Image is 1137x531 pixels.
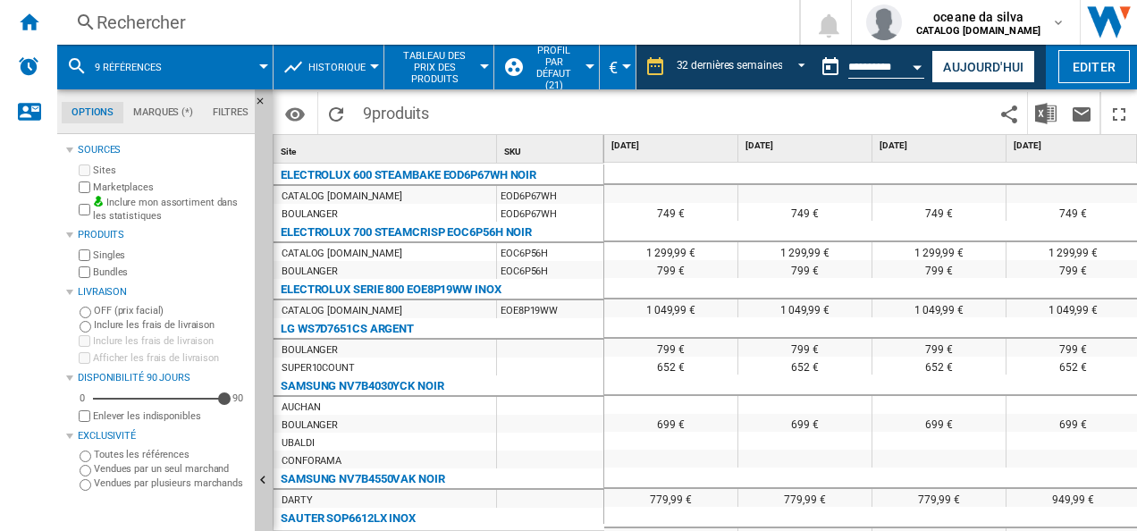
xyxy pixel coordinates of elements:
input: Inclure mon assortiment dans les statistiques [79,198,90,221]
span: [DATE] [1014,139,1136,152]
span: Tableau des prix des produits [393,50,476,85]
button: € [609,45,627,89]
md-tab-item: Filtres [203,102,258,123]
button: Options [277,97,313,130]
button: Editer [1058,50,1130,83]
span: [DATE] [745,139,868,152]
input: Vendues par un seul marchand [80,465,91,476]
div: DARTY [282,492,313,510]
div: Exclusivité [78,429,248,443]
div: SAMSUNG NV7B4550VAK NOIR [281,468,445,490]
div: CATALOG [DOMAIN_NAME] [282,302,402,320]
div: Historique [282,45,375,89]
div: EOC6P56H [497,243,603,261]
button: md-calendar [813,49,848,85]
label: Inclure mon assortiment dans les statistiques [93,196,248,223]
div: 749 € [604,203,737,221]
md-slider: Disponibilité [93,390,224,408]
div: BOULANGER [282,341,338,359]
div: 749 € [738,203,872,221]
div: BOULANGER [282,417,338,434]
label: Sites [93,164,248,177]
div: 9 références [66,45,264,89]
div: CATALOG [DOMAIN_NAME] [282,245,402,263]
div: CONFORAMA [282,452,341,470]
input: Toutes les références [80,451,91,462]
input: Afficher les frais de livraison [79,352,90,364]
div: Sort None [501,135,603,163]
span: [DATE] [880,139,1002,152]
div: SKU Sort None [501,135,603,163]
div: 799 € [604,339,737,357]
input: Singles [79,249,90,261]
button: Recharger [318,92,354,134]
label: Vendues par plusieurs marchands [94,476,248,490]
div: 779,99 € [738,489,872,507]
span: Profil par défaut (21) [527,45,580,91]
div: SUPER10COUNT [282,359,355,377]
input: Inclure les frais de livraison [80,321,91,333]
button: Plein écran [1101,92,1137,134]
div: UBALDI [282,434,314,452]
input: Sites [79,164,90,176]
div: 779,99 € [872,489,1006,507]
div: Site Sort None [277,135,496,163]
span: SKU [504,147,521,156]
div: EOD6P67WH [497,204,603,222]
button: Partager ce bookmark avec d'autres [991,92,1027,134]
div: ELECTROLUX 600 STEAMBAKE EOD6P67WH NOIR [281,164,536,186]
div: 32 dernières semaines [677,59,783,72]
button: Open calendar [902,48,934,80]
img: excel-24x24.png [1035,103,1057,124]
span: Site [281,147,296,156]
div: [DATE] [742,135,872,157]
div: 799 € [604,260,737,278]
div: 652 € [872,357,1006,375]
span: € [609,58,618,77]
md-tab-item: Options [62,102,123,123]
div: [DATE] [608,135,737,157]
button: Tableau des prix des produits [393,45,484,89]
div: AUCHAN [282,399,320,417]
div: 799 € [738,339,872,357]
div: Ce rapport est basé sur une date antérieure à celle d'aujourd'hui. [813,45,928,89]
div: 90 [228,392,248,405]
input: Afficher les frais de livraison [79,410,90,422]
div: 799 € [872,260,1006,278]
input: OFF (prix facial) [80,307,91,318]
button: Profil par défaut (21) [527,45,589,89]
div: 799 € [872,339,1006,357]
label: Singles [93,249,248,262]
div: Disponibilité 90 Jours [78,371,248,385]
div: 1 049,99 € [872,299,1006,317]
button: Envoyer ce rapport par email [1064,92,1099,134]
label: OFF (prix facial) [94,304,248,317]
div: 1 299,99 € [604,242,737,260]
div: 0 [75,392,89,405]
img: profile.jpg [866,4,902,40]
span: oceane da silva [916,8,1040,26]
div: ELECTROLUX 700 STEAMCRISP EOC6P56H NOIR [281,222,532,243]
img: alerts-logo.svg [18,55,39,77]
label: Marketplaces [93,181,248,194]
div: Rechercher [97,10,753,35]
input: Inclure les frais de livraison [79,335,90,347]
div: Sort None [277,135,496,163]
div: BOULANGER [282,206,338,223]
div: 749 € [872,203,1006,221]
div: Sources [78,143,248,157]
div: [DATE] [876,135,1006,157]
div: 699 € [872,414,1006,432]
div: EOD6P67WH [497,186,603,204]
div: ELECTROLUX SERIE 800 EOE8P19WW INOX [281,279,501,300]
button: Masquer [255,89,276,122]
div: LG WS7D7651CS ARGENT [281,318,414,340]
div: EOC6P56H [497,261,603,279]
div: Produits [78,228,248,242]
div: 652 € [604,357,737,375]
div: Profil par défaut (21) [503,45,589,89]
div: 699 € [738,414,872,432]
button: Historique [308,45,375,89]
label: Afficher les frais de livraison [93,351,248,365]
